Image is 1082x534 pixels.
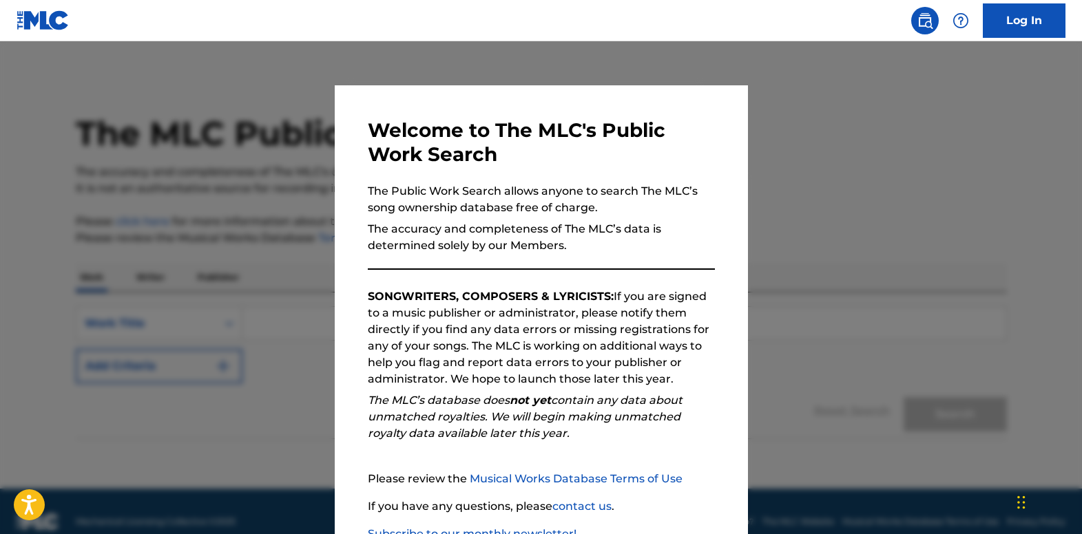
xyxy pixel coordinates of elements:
[368,183,715,216] p: The Public Work Search allows anyone to search The MLC’s song ownership database free of charge.
[368,290,614,303] strong: SONGWRITERS, COMPOSERS & LYRICISTS:
[947,7,975,34] div: Help
[552,500,612,513] a: contact us
[917,12,933,29] img: search
[1017,482,1026,523] div: Drag
[368,498,715,515] p: If you have any questions, please .
[470,472,683,485] a: Musical Works Database Terms of Use
[510,394,551,407] strong: not yet
[368,221,715,254] p: The accuracy and completeness of The MLC’s data is determined solely by our Members.
[17,10,70,30] img: MLC Logo
[953,12,969,29] img: help
[368,288,715,387] p: If you are signed to a music publisher or administrator, please notify them directly if you find ...
[368,471,715,487] p: Please review the
[368,118,715,167] h3: Welcome to The MLC's Public Work Search
[911,7,939,34] a: Public Search
[1013,468,1082,534] iframe: Chat Widget
[368,394,683,440] em: The MLC’s database does contain any data about unmatched royalties. We will begin making unmatche...
[983,3,1065,38] a: Log In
